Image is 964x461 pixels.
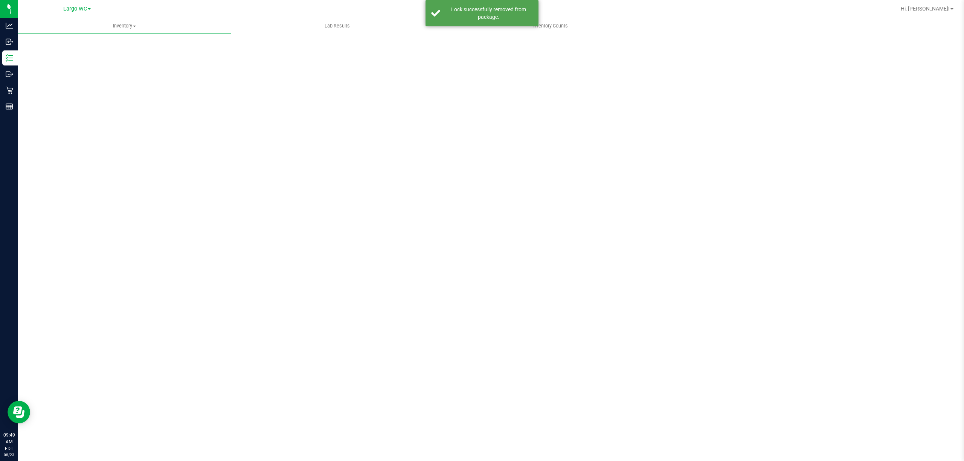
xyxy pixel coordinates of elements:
inline-svg: Inventory [6,54,13,62]
inline-svg: Outbound [6,70,13,78]
iframe: Resource center [8,401,30,423]
span: Largo WC [63,6,87,12]
inline-svg: Inbound [6,38,13,46]
inline-svg: Reports [6,103,13,110]
inline-svg: Analytics [6,22,13,29]
span: Inventory Counts [522,23,578,29]
p: 09:49 AM EDT [3,432,15,452]
a: Inventory Counts [444,18,656,34]
p: 08/23 [3,452,15,458]
span: Lab Results [314,23,360,29]
inline-svg: Retail [6,87,13,94]
span: Inventory [18,23,231,29]
a: Lab Results [231,18,444,34]
a: Inventory [18,18,231,34]
div: Lock successfully removed from package. [444,6,533,21]
span: Hi, [PERSON_NAME]! [901,6,950,12]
